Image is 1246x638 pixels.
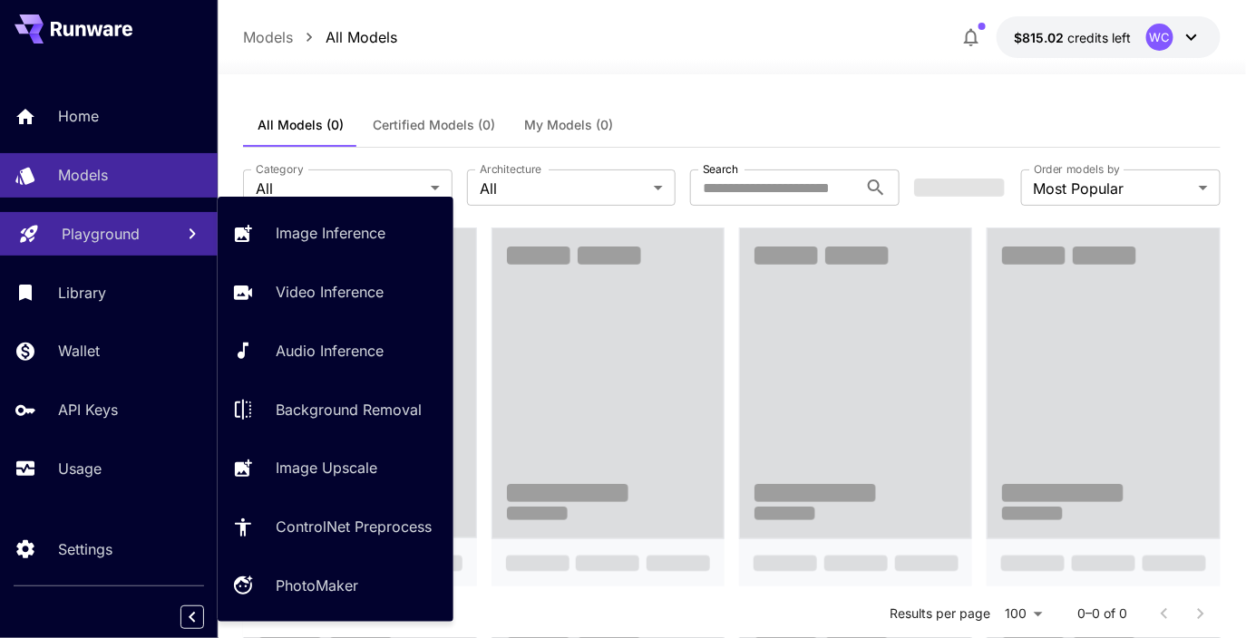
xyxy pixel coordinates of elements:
nav: breadcrumb [243,26,397,48]
span: My Models (0) [524,117,613,133]
a: PhotoMaker [218,564,453,608]
div: 100 [998,601,1049,627]
p: API Keys [58,399,118,420]
span: Most Popular [1034,178,1192,199]
div: $815.02128 [1015,28,1132,47]
span: Certified Models (0) [373,117,495,133]
label: Search [703,161,738,177]
p: Playground [62,223,140,245]
p: Models [243,26,293,48]
a: ControlNet Preprocess [218,505,453,549]
span: All [480,178,647,199]
p: Results per page [891,605,991,623]
span: All Models (0) [258,117,344,133]
p: 0–0 of 0 [1078,605,1128,623]
p: Library [58,282,106,304]
a: Background Removal [218,387,453,431]
p: ControlNet Preprocess [276,516,432,537]
p: All Models [326,26,397,48]
p: PhotoMaker [276,575,358,596]
p: Home [58,105,99,127]
p: Wallet [58,340,100,362]
label: Category [256,161,304,177]
span: All [256,178,423,199]
a: Image Inference [218,211,453,256]
label: Architecture [480,161,541,177]
p: Image Upscale [276,457,377,478]
span: credits left [1068,30,1132,45]
a: Video Inference [218,270,453,314]
p: Models [58,164,108,186]
button: $815.02128 [997,16,1221,58]
a: Audio Inference [218,329,453,373]
p: Audio Inference [276,340,384,362]
span: $815.02 [1015,30,1068,45]
label: Order models by [1034,161,1120,177]
div: WC [1146,24,1173,51]
p: Background Removal [276,399,422,420]
p: Settings [58,538,112,560]
a: Image Upscale [218,446,453,490]
p: Video Inference [276,281,384,303]
p: Image Inference [276,222,385,244]
p: Usage [58,458,102,479]
div: Collapse sidebar [194,601,218,633]
button: Collapse sidebar [180,605,204,629]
